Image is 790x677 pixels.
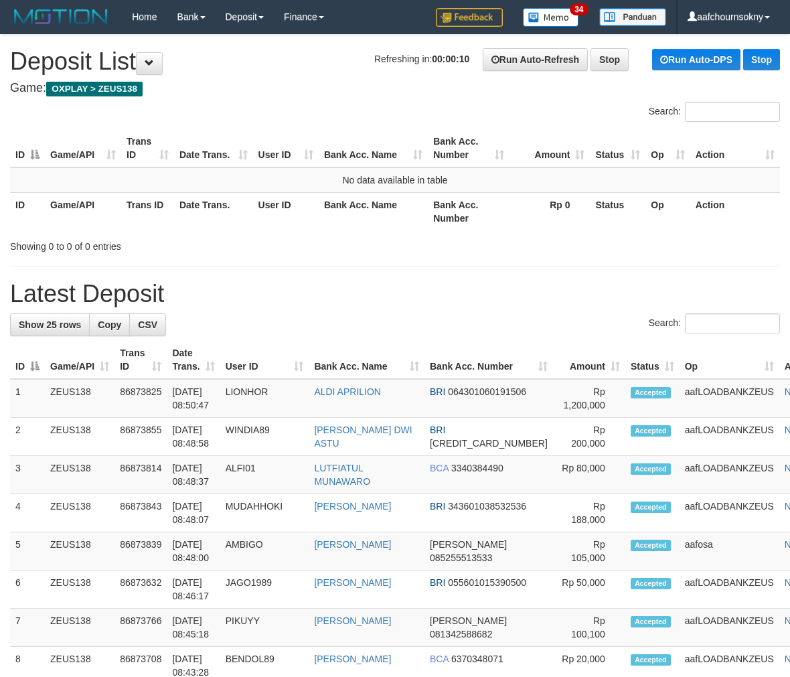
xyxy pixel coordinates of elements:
[314,386,381,397] a: ALDI APRILION
[553,456,625,494] td: Rp 80,000
[10,48,780,75] h1: Deposit List
[174,129,253,167] th: Date Trans.: activate to sort column ascending
[690,192,780,230] th: Action
[590,129,645,167] th: Status: activate to sort column ascending
[685,102,780,122] input: Search:
[167,532,220,571] td: [DATE] 08:48:00
[174,192,253,230] th: Date Trans.
[631,578,671,589] span: Accepted
[680,609,779,647] td: aafLOADBANKZEUS
[220,571,309,609] td: JAGO1989
[631,616,671,627] span: Accepted
[10,609,45,647] td: 7
[680,571,779,609] td: aafLOADBANKZEUS
[430,552,492,563] span: Copy 085255513533 to clipboard
[430,615,507,626] span: [PERSON_NAME]
[314,615,391,626] a: [PERSON_NAME]
[680,532,779,571] td: aafosa
[645,129,690,167] th: Op: activate to sort column ascending
[10,167,780,193] td: No data available in table
[430,386,445,397] span: BRI
[553,494,625,532] td: Rp 188,000
[430,425,445,435] span: BRI
[436,8,503,27] img: Feedback.jpg
[114,532,167,571] td: 86873839
[314,425,412,449] a: [PERSON_NAME] DWI ASTU
[167,456,220,494] td: [DATE] 08:48:37
[680,456,779,494] td: aafLOADBANKZEUS
[553,379,625,418] td: Rp 1,200,000
[114,341,167,379] th: Trans ID: activate to sort column ascending
[45,192,121,230] th: Game/API
[10,418,45,456] td: 2
[45,341,114,379] th: Game/API: activate to sort column ascending
[432,54,469,64] strong: 00:00:10
[743,49,780,70] a: Stop
[10,532,45,571] td: 5
[625,341,680,379] th: Status: activate to sort column ascending
[428,129,509,167] th: Bank Acc. Number: activate to sort column ascending
[10,281,780,307] h1: Latest Deposit
[553,609,625,647] td: Rp 100,100
[428,192,509,230] th: Bank Acc. Number
[121,129,174,167] th: Trans ID: activate to sort column ascending
[319,129,428,167] th: Bank Acc. Name: activate to sort column ascending
[220,379,309,418] td: LIONHOR
[680,341,779,379] th: Op: activate to sort column ascending
[424,341,553,379] th: Bank Acc. Number: activate to sort column ascending
[314,463,370,487] a: LUTFIATUL MUNAWARO
[10,82,780,95] h4: Game:
[167,494,220,532] td: [DATE] 08:48:07
[45,494,114,532] td: ZEUS138
[19,319,81,330] span: Show 25 rows
[220,532,309,571] td: AMBIGO
[253,192,319,230] th: User ID
[98,319,121,330] span: Copy
[553,532,625,571] td: Rp 105,000
[45,609,114,647] td: ZEUS138
[631,387,671,398] span: Accepted
[430,629,492,640] span: Copy 081342588682 to clipboard
[448,501,526,512] span: Copy 343601038532536 to clipboard
[690,129,780,167] th: Action: activate to sort column ascending
[114,456,167,494] td: 86873814
[220,456,309,494] td: ALFI01
[680,494,779,532] td: aafLOADBANKZEUS
[167,379,220,418] td: [DATE] 08:50:47
[631,425,671,437] span: Accepted
[649,313,780,333] label: Search:
[553,571,625,609] td: Rp 50,000
[46,82,143,96] span: OXPLAY > ZEUS138
[220,609,309,647] td: PIKUYY
[45,379,114,418] td: ZEUS138
[430,463,449,473] span: BCA
[45,532,114,571] td: ZEUS138
[10,379,45,418] td: 1
[10,7,112,27] img: MOTION_logo.png
[114,494,167,532] td: 86873843
[309,341,424,379] th: Bank Acc. Name: activate to sort column ascending
[114,571,167,609] td: 86873632
[10,313,90,336] a: Show 25 rows
[631,463,671,475] span: Accepted
[685,313,780,333] input: Search:
[45,456,114,494] td: ZEUS138
[10,571,45,609] td: 6
[645,192,690,230] th: Op
[374,54,469,64] span: Refreshing in:
[430,438,548,449] span: Copy 664301011307534 to clipboard
[138,319,157,330] span: CSV
[631,654,671,666] span: Accepted
[680,418,779,456] td: aafLOADBANKZEUS
[129,313,166,336] a: CSV
[599,8,666,26] img: panduan.png
[45,418,114,456] td: ZEUS138
[649,102,780,122] label: Search:
[430,539,507,550] span: [PERSON_NAME]
[448,386,526,397] span: Copy 064301060191506 to clipboard
[114,418,167,456] td: 86873855
[167,341,220,379] th: Date Trans.: activate to sort column ascending
[314,501,391,512] a: [PERSON_NAME]
[220,418,309,456] td: WINDIA89
[509,129,590,167] th: Amount: activate to sort column ascending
